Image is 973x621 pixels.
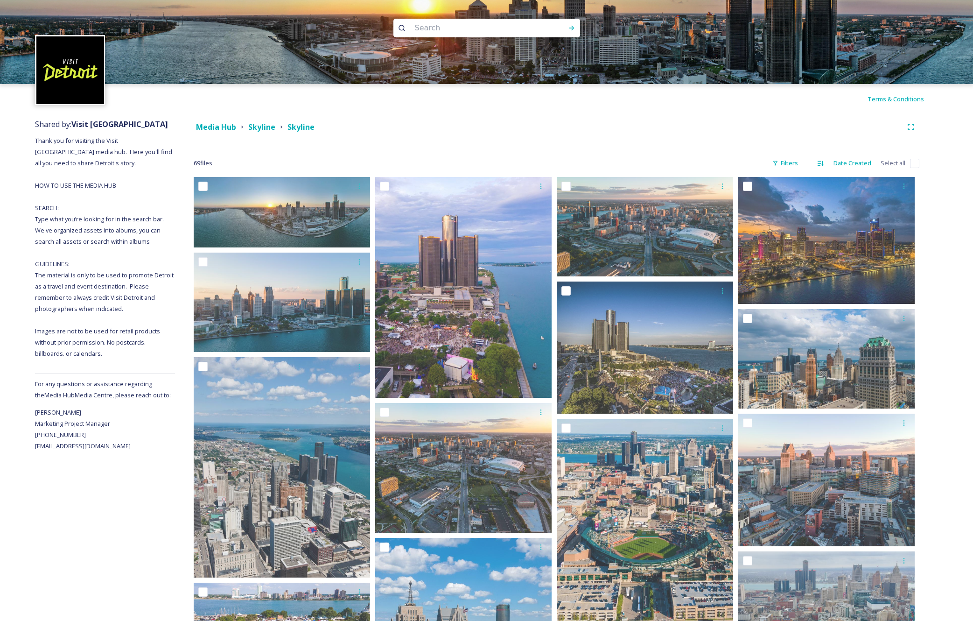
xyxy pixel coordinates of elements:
[194,357,370,578] img: 6cc14feee119cde2d8ec6826f40bfdda3b0067e7f442fd61e30621662e293aff.jpg
[738,309,915,409] img: af22c54f56cf1204a1023fd701d60f54b251d244b2185497ad8e594352d20c2d.jpg
[194,253,370,352] img: Mo Pop (6).jpg
[287,122,315,132] strong: Skyline
[248,122,275,132] strong: Skyline
[35,119,168,129] span: Shared by:
[738,414,915,546] img: 75f059f39185ffe0bacf387c3b9873d553197b6a2d3bf8597df0ec6821c7cd8f.jpg
[35,408,131,450] span: [PERSON_NAME] Marketing Project Manager [PHONE_NUMBER] [EMAIL_ADDRESS][DOMAIN_NAME]
[881,159,905,168] span: Select all
[738,177,915,304] img: Detroit_skyline_lit_up_at_night_Vito_Palmisano.jpeg
[410,18,538,38] input: Search
[35,380,171,399] span: For any questions or assistance regarding the Media Hub Media Centre, please reach out to:
[557,177,733,276] img: 9fd14ccb679e4aedaf4307ce832b1f3e669c6d9f35cd9a02134619ed4dfe3dc4.jpg
[868,93,938,105] a: Terms & Conditions
[194,159,212,168] span: 69 file s
[196,122,236,132] strong: Media Hub
[829,154,876,172] div: Date Created
[868,95,924,103] span: Terms & Conditions
[557,282,733,414] img: Detroit_Hart_Plaza_Daytime_Vito_Palmisano.jpeg
[71,119,168,129] strong: Visit [GEOGRAPHIC_DATA]
[375,177,552,398] img: c56db3d38fc948cb2730fb1bc3cea78bf0989316ad7b4a15860efc636fc7a6ca.jpg
[194,177,370,247] img: Mo Pop (1).jpg
[375,403,552,533] img: 97a9c95d05018ae403d331b0d727b8ca821626c9950789868021698d15478919.jpg
[35,136,175,358] span: Thank you for visiting the Visit [GEOGRAPHIC_DATA] media hub. Here you'll find all you need to sh...
[768,154,803,172] div: Filters
[36,36,104,104] img: VISIT%20DETROIT%20LOGO%20-%20BLACK%20BACKGROUND.png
